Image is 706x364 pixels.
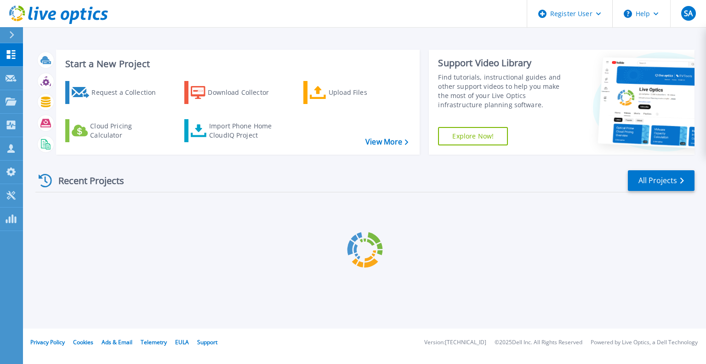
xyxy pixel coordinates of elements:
div: Cloud Pricing Calculator [90,121,164,140]
a: Request a Collection [65,81,168,104]
a: Privacy Policy [30,338,65,346]
a: Cookies [73,338,93,346]
a: EULA [175,338,189,346]
a: All Projects [628,170,695,191]
li: Powered by Live Optics, a Dell Technology [591,340,698,346]
a: Explore Now! [438,127,508,145]
a: Download Collector [184,81,287,104]
div: Download Collector [208,83,281,102]
li: Version: [TECHNICAL_ID] [424,340,486,346]
a: View More [365,138,408,146]
div: Find tutorials, instructional guides and other support videos to help you make the most of your L... [438,73,571,110]
div: Support Video Library [438,57,571,69]
a: Telemetry [141,338,167,346]
a: Support [197,338,217,346]
div: Recent Projects [35,169,137,192]
div: Upload Files [329,83,402,102]
span: SA [684,10,693,17]
a: Upload Files [303,81,406,104]
li: © 2025 Dell Inc. All Rights Reserved [495,340,582,346]
div: Import Phone Home CloudIQ Project [209,121,281,140]
a: Cloud Pricing Calculator [65,119,168,142]
div: Request a Collection [91,83,165,102]
h3: Start a New Project [65,59,408,69]
a: Ads & Email [102,338,132,346]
